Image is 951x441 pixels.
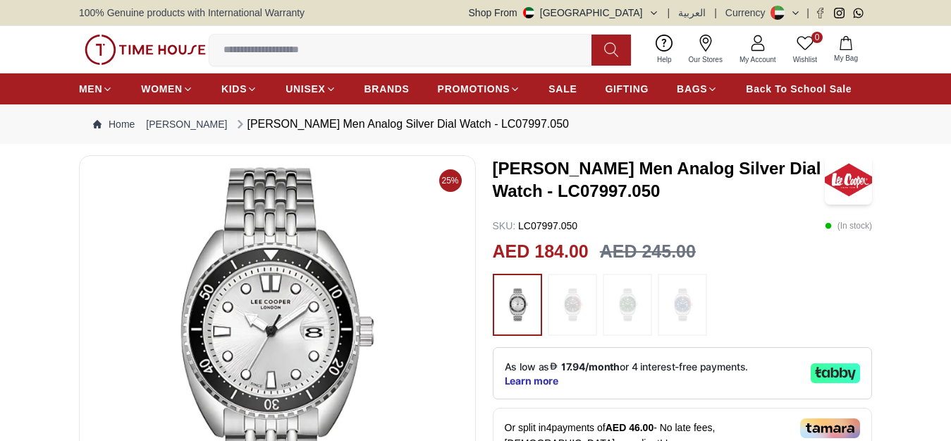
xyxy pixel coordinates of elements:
[649,32,680,68] a: Help
[734,54,782,65] span: My Account
[815,8,826,18] a: Facebook
[725,6,771,20] div: Currency
[141,76,193,102] a: WOMEN
[493,238,589,265] h2: AED 184.00
[606,422,654,433] span: AED 46.00
[493,220,516,231] span: SKU :
[746,76,852,102] a: Back To School Sale
[221,82,247,96] span: KIDS
[746,82,852,96] span: Back To School Sale
[683,54,728,65] span: Our Stores
[555,281,590,329] img: ...
[364,76,410,102] a: BRANDS
[439,169,462,192] span: 25%
[286,82,325,96] span: UNISEX
[605,76,649,102] a: GIFTING
[826,33,866,66] button: My Bag
[678,6,706,20] button: العربية
[79,104,872,144] nav: Breadcrumb
[493,219,578,233] p: LC07997.050
[469,6,659,20] button: Shop From[GEOGRAPHIC_DATA]
[438,82,510,96] span: PROMOTIONS
[811,32,823,43] span: 0
[806,6,809,20] span: |
[668,6,670,20] span: |
[146,117,227,131] a: [PERSON_NAME]
[605,82,649,96] span: GIFTING
[651,54,677,65] span: Help
[79,82,102,96] span: MEN
[825,219,872,233] p: ( In stock )
[286,76,336,102] a: UNISEX
[141,82,183,96] span: WOMEN
[221,76,257,102] a: KIDS
[93,117,135,131] a: Home
[800,418,860,438] img: Tamara
[548,76,577,102] a: SALE
[233,116,570,133] div: [PERSON_NAME] Men Analog Silver Dial Watch - LC07997.050
[787,54,823,65] span: Wishlist
[364,82,410,96] span: BRANDS
[79,76,113,102] a: MEN
[665,281,700,329] img: ...
[79,6,305,20] span: 100% Genuine products with International Warranty
[500,281,535,329] img: ...
[677,82,707,96] span: BAGS
[493,157,826,203] h3: [PERSON_NAME] Men Analog Silver Dial Watch - LC07997.050
[853,8,864,18] a: Whatsapp
[600,238,696,265] h3: AED 245.00
[825,155,872,205] img: LEE COOPER Men Analog Silver Dial Watch - LC07997.050
[680,32,731,68] a: Our Stores
[828,53,864,64] span: My Bag
[548,82,577,96] span: SALE
[523,7,534,18] img: United Arab Emirates
[438,76,521,102] a: PROMOTIONS
[85,35,206,65] img: ...
[785,32,826,68] a: 0Wishlist
[714,6,717,20] span: |
[834,8,845,18] a: Instagram
[610,281,645,329] img: ...
[677,76,718,102] a: BAGS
